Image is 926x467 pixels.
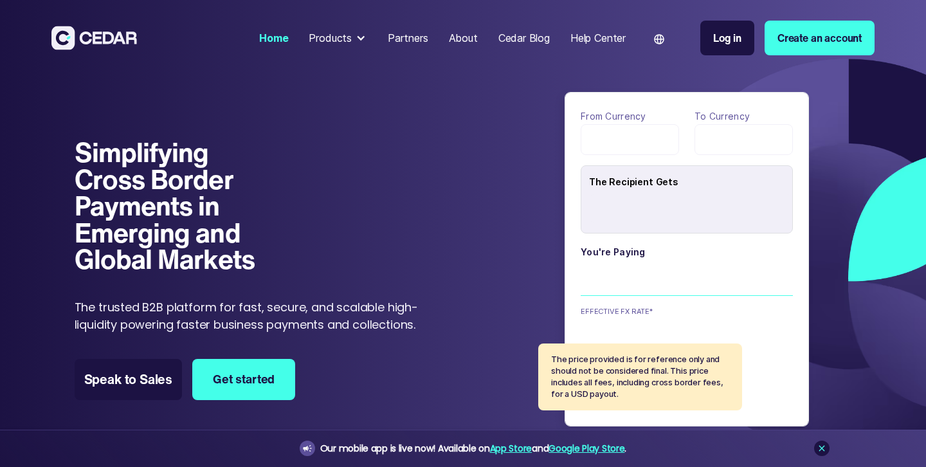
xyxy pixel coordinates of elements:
a: Create an account [765,21,875,55]
div: Partners [388,30,428,46]
div: Log in [713,30,741,46]
label: To currency [694,108,793,124]
a: Log in [700,21,754,55]
a: Google Play Store [549,442,624,455]
div: Products [309,30,352,46]
a: Home [254,24,293,52]
div: About [449,30,478,46]
div: Home [259,30,288,46]
label: You're paying [581,244,793,260]
div: Help Center [570,30,626,46]
p: The price provided is for reference only and should not be considered final. This price includes ... [551,354,729,400]
a: Cedar Blog [493,24,555,52]
a: About [444,24,483,52]
div: Products [304,25,372,51]
h1: Simplifying Cross Border Payments in Emerging and Global Markets [75,139,285,273]
a: Get started [192,359,295,400]
a: App Store [490,442,532,455]
div: Our mobile app is live now! Available on and . [320,441,626,457]
a: Partners [383,24,433,52]
div: Cedar Blog [498,30,550,46]
a: Help Center [565,24,631,52]
label: From currency [581,108,679,124]
div: EFFECTIVE FX RATE* [581,306,655,316]
a: Speak to Sales [75,359,183,400]
div: The Recipient Gets [589,170,792,194]
form: payField [581,108,793,372]
img: announcement [302,443,313,453]
p: The trusted B2B platform for fast, secure, and scalable high-liquidity powering faster business p... [75,298,425,333]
